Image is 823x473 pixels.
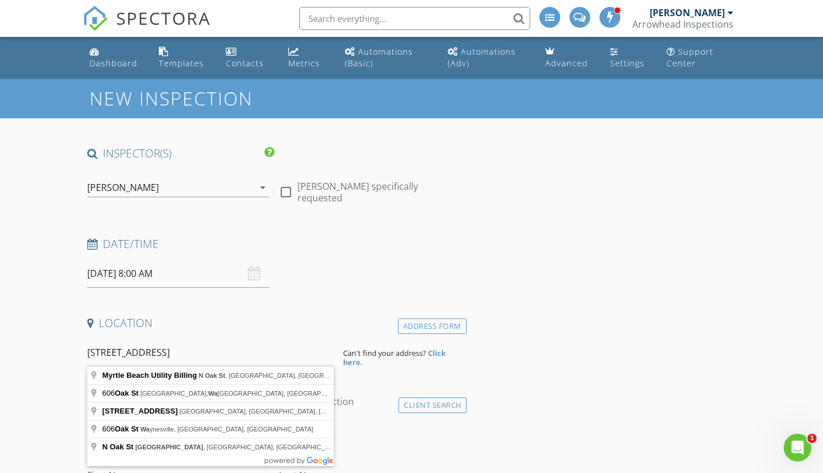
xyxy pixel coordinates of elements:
[545,58,588,69] div: Advanced
[284,42,331,74] a: Metrics
[116,6,211,30] span: SPECTORA
[345,46,413,69] div: Automations (Basic)
[288,58,320,69] div: Metrics
[102,425,140,433] span: 606
[448,46,516,69] div: Automations (Adv)
[83,6,108,31] img: The Best Home Inspection Software - Spectora
[87,182,159,193] div: [PERSON_NAME]
[102,389,140,397] span: 606
[140,426,314,433] span: ynesville, [GEOGRAPHIC_DATA], [GEOGRAPHIC_DATA]
[343,348,426,358] span: Can't find your address?
[154,42,212,74] a: Templates
[135,444,203,451] span: [GEOGRAPHIC_DATA]
[90,58,137,69] div: Dashboard
[87,316,462,331] h4: Location
[256,181,270,194] i: arrow_drop_down
[226,58,264,69] div: Contacts
[807,434,817,443] span: 1
[784,434,811,461] iframe: Intercom live chat
[115,425,139,433] span: Oak St
[221,42,274,74] a: Contacts
[159,58,204,69] div: Templates
[102,407,178,415] span: [STREET_ADDRESS]
[87,236,462,251] h4: Date/Time
[87,339,334,367] input: Address Search
[650,7,725,18] div: [PERSON_NAME]
[610,58,645,69] div: Settings
[199,372,225,379] span: N Oak St
[605,42,653,74] a: Settings
[140,390,423,397] span: [GEOGRAPHIC_DATA], [GEOGRAPHIC_DATA], [GEOGRAPHIC_DATA], [GEOGRAPHIC_DATA]
[299,7,530,30] input: Search everything...
[443,42,531,74] a: Automations (Advanced)
[340,42,434,74] a: Automations (Basic)
[140,426,150,433] span: Wa
[541,42,596,74] a: Advanced
[666,46,713,69] div: Support Center
[180,408,385,415] span: [GEOGRAPHIC_DATA], [GEOGRAPHIC_DATA], [GEOGRAPHIC_DATA]
[297,181,462,204] label: [PERSON_NAME] specifically requested
[90,88,345,108] h1: New Inspection
[343,348,446,367] strong: Click here.
[208,390,217,397] span: Wa
[87,260,270,288] input: Select date
[87,146,275,161] h4: INSPECTOR(S)
[102,371,197,380] span: Myrtle Beach Utility Billing
[85,42,145,74] a: Dashboard
[135,444,342,451] span: , [GEOGRAPHIC_DATA], [GEOGRAPHIC_DATA]
[83,16,211,40] a: SPECTORA
[399,397,467,413] div: Client Search
[199,372,434,379] span: , [GEOGRAPHIC_DATA], [GEOGRAPHIC_DATA], [GEOGRAPHIC_DATA]
[102,442,133,451] span: N Oak St
[662,42,738,74] a: Support Center
[632,18,733,30] div: Arrowhead Inspections
[115,389,139,397] span: Oak St
[398,318,467,334] div: Address Form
